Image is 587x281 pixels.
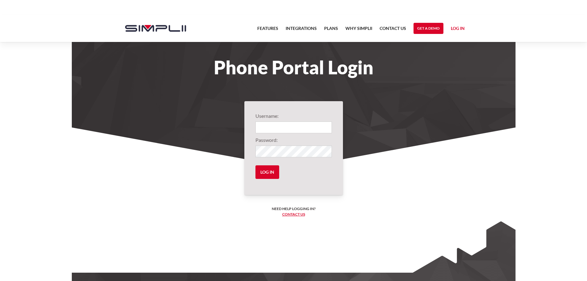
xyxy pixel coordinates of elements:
[324,25,338,36] a: Plans
[282,212,305,217] a: Contact us
[414,23,443,34] a: Get a Demo
[119,60,468,74] h1: Phone Portal Login
[451,25,465,34] a: Log in
[286,25,317,36] a: Integrations
[125,25,186,32] img: Simplii
[257,25,278,36] a: Features
[255,136,332,144] label: Password:
[255,112,332,120] label: Username:
[380,25,406,36] a: Contact US
[255,112,332,184] form: Login
[272,206,316,217] h6: Need help logging in? ‍
[255,165,279,179] input: Log in
[345,25,372,36] a: Why Simplii
[119,15,186,42] a: home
